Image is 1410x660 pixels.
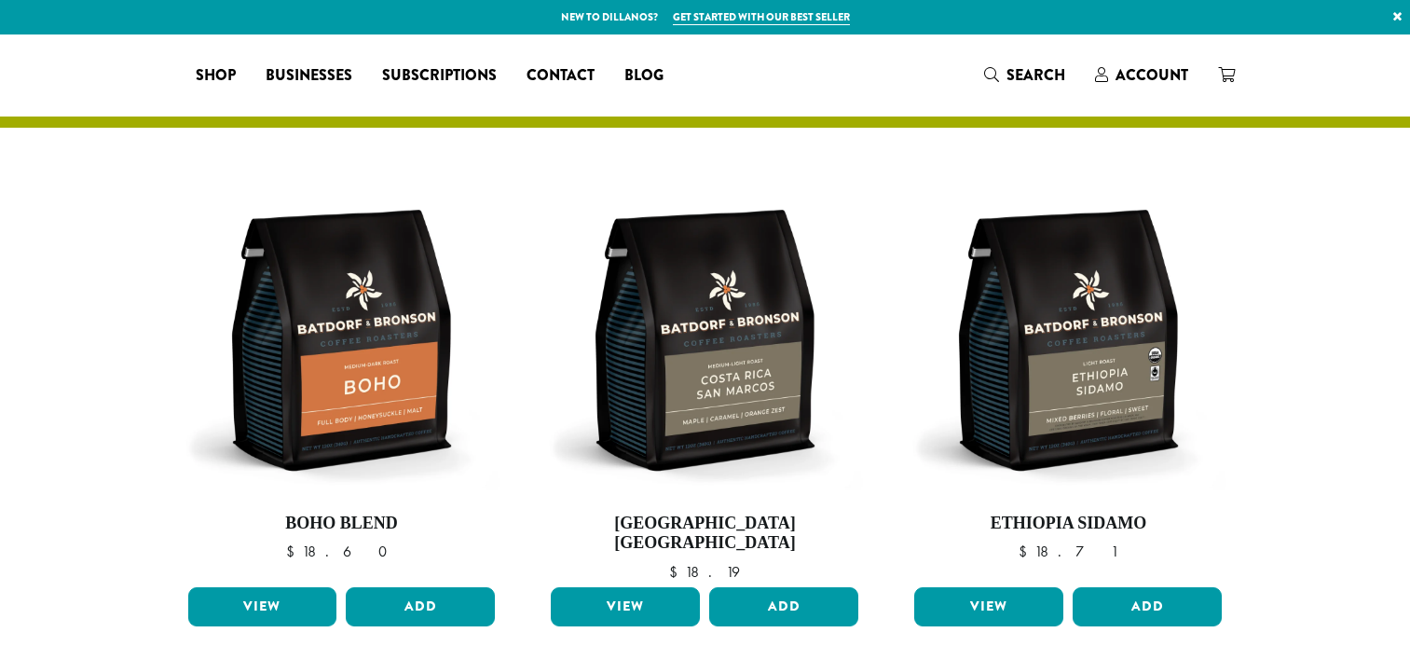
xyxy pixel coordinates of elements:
[546,182,863,499] img: BB-12oz-Costa-Rica-San-Marcos-Stock.webp
[346,587,495,626] button: Add
[551,587,700,626] a: View
[286,542,396,561] bdi: 18.60
[546,182,863,580] a: [GEOGRAPHIC_DATA] [GEOGRAPHIC_DATA] $18.19
[669,562,740,582] bdi: 18.19
[546,514,863,554] h4: [GEOGRAPHIC_DATA] [GEOGRAPHIC_DATA]
[910,182,1226,580] a: Ethiopia Sidamo $18.71
[669,562,685,582] span: $
[709,587,858,626] button: Add
[196,64,236,88] span: Shop
[188,587,337,626] a: View
[1116,64,1188,86] span: Account
[910,514,1226,534] h4: Ethiopia Sidamo
[1019,542,1034,561] span: $
[673,9,850,25] a: Get started with our best seller
[184,182,500,580] a: Boho Blend $18.60
[969,60,1080,90] a: Search
[184,514,500,534] h4: Boho Blend
[910,182,1226,499] img: BB-12oz-FTO-Ethiopia-Sidamo-Stock.webp
[914,587,1063,626] a: View
[1019,542,1118,561] bdi: 18.71
[181,61,251,90] a: Shop
[266,64,352,88] span: Businesses
[1006,64,1065,86] span: Search
[382,64,497,88] span: Subscriptions
[286,542,302,561] span: $
[527,64,595,88] span: Contact
[183,182,500,499] img: BB-12oz-Boho-Stock.webp
[1073,587,1222,626] button: Add
[624,64,664,88] span: Blog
